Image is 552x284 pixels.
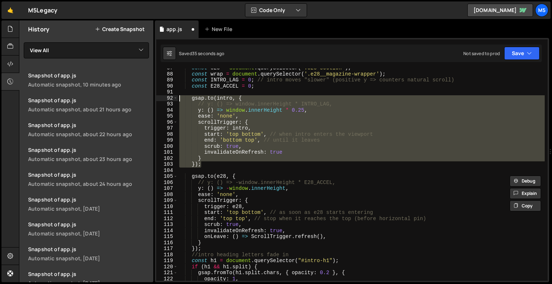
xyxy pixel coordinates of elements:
button: Save [504,47,540,60]
div: 88 [156,71,178,77]
a: [DOMAIN_NAME] [467,4,533,17]
div: 103 [156,161,178,168]
div: 91 [156,89,178,95]
div: Snapshot of app.js [28,97,149,104]
a: Snapshot of app.js Automatic snapshot, about 24 hours ago [24,167,153,192]
div: Saved [179,50,224,57]
div: Automatic snapshot, [DATE] [28,255,149,262]
a: Snapshot of app.js Automatic snapshot, [DATE] [24,241,153,266]
div: Automatic snapshot, about 23 hours ago [28,156,149,162]
div: 93 [156,101,178,107]
div: 99 [156,137,178,143]
div: app.js [166,26,182,33]
button: Debug [510,176,541,187]
div: Not saved to prod [463,50,500,57]
div: 101 [156,149,178,156]
div: 104 [156,168,178,174]
div: 89 [156,77,178,83]
div: Snapshot of app.js [28,270,149,277]
div: 122 [156,276,178,282]
div: 106 [156,180,178,186]
button: Explain [510,188,541,199]
div: Snapshot of app.js [28,122,149,128]
div: 113 [156,222,178,228]
div: 110 [156,204,178,210]
a: Snapshot of app.js Automatic snapshot, about 23 hours ago [24,142,153,167]
div: 116 [156,240,178,246]
div: 35 seconds ago [192,50,224,57]
div: Automatic snapshot, about 24 hours ago [28,180,149,187]
div: 111 [156,210,178,216]
div: 112 [156,216,178,222]
div: 118 [156,252,178,258]
a: Snapshot of app.js Automatic snapshot, [DATE] [24,216,153,241]
div: 90 [156,83,178,89]
div: 100 [156,143,178,150]
div: 94 [156,107,178,114]
div: Snapshot of app.js [28,146,149,153]
div: Snapshot of app.js [28,196,149,203]
div: M5Legacy [28,6,57,15]
button: Create Snapshot [95,26,145,32]
div: 117 [156,246,178,252]
button: Copy [510,200,541,211]
div: 107 [156,185,178,192]
div: 96 [156,119,178,126]
div: 119 [156,258,178,264]
div: 92 [156,95,178,101]
a: Snapshot of app.js Automatic snapshot, [DATE] [24,192,153,216]
div: Snapshot of app.js [28,72,149,79]
div: 102 [156,156,178,162]
div: Snapshot of app.js [28,246,149,253]
div: 115 [156,234,178,240]
div: 121 [156,270,178,276]
a: Snapshot of app.js Automatic snapshot, 10 minutes ago [24,68,153,92]
div: 97 [156,125,178,131]
div: 98 [156,131,178,138]
div: Automatic snapshot, [DATE] [28,230,149,237]
div: 114 [156,228,178,234]
div: 109 [156,197,178,204]
a: Snapshot of app.js Automatic snapshot, about 22 hours ago [24,117,153,142]
h2: History [28,25,49,33]
div: Automatic snapshot, [DATE] [28,205,149,212]
div: Automatic snapshot, about 21 hours ago [28,106,149,113]
a: Snapshot of app.js Automatic snapshot, about 21 hours ago [24,92,153,117]
div: New File [204,26,235,33]
div: Snapshot of app.js [28,221,149,228]
div: Automatic snapshot, about 22 hours ago [28,131,149,138]
a: 🤙 [1,1,19,19]
div: 105 [156,173,178,180]
div: 120 [156,264,178,270]
button: Code Only [245,4,307,17]
a: M5 [535,4,548,17]
div: Automatic snapshot, 10 minutes ago [28,81,149,88]
div: Snapshot of app.js [28,171,149,178]
div: 95 [156,113,178,119]
div: 108 [156,192,178,198]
